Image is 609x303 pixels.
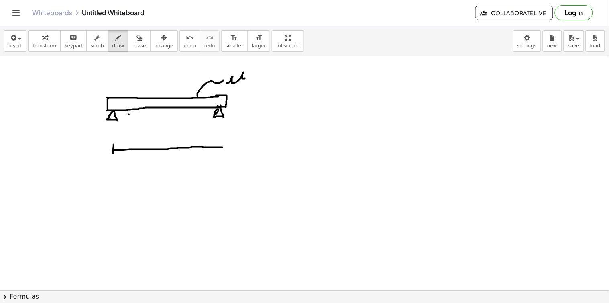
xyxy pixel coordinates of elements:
button: format_sizesmaller [221,30,248,52]
i: redo [206,33,214,43]
span: settings [517,43,537,49]
span: redo [204,43,215,49]
i: keyboard [69,33,77,43]
button: Log in [555,5,593,20]
span: fullscreen [276,43,299,49]
i: format_size [255,33,263,43]
button: load [586,30,605,52]
button: save [564,30,584,52]
button: scrub [86,30,108,52]
span: smaller [226,43,243,49]
span: undo [184,43,196,49]
span: transform [33,43,56,49]
span: save [568,43,579,49]
span: insert [8,43,22,49]
button: insert [4,30,26,52]
button: keyboardkeypad [60,30,87,52]
span: load [590,43,601,49]
span: larger [252,43,266,49]
span: Collaborate Live [482,9,546,16]
span: keypad [65,43,82,49]
button: arrange [150,30,178,52]
button: fullscreen [272,30,304,52]
i: format_size [230,33,238,43]
button: redoredo [200,30,220,52]
span: new [547,43,557,49]
button: erase [128,30,150,52]
button: Collaborate Live [475,6,553,20]
a: Whiteboards [32,9,72,17]
i: undo [186,33,193,43]
button: settings [513,30,541,52]
span: draw [112,43,124,49]
button: new [543,30,562,52]
button: draw [108,30,129,52]
button: transform [28,30,61,52]
span: arrange [155,43,173,49]
span: scrub [91,43,104,49]
span: erase [132,43,146,49]
button: Toggle navigation [10,6,22,19]
button: format_sizelarger [247,30,270,52]
button: undoundo [179,30,200,52]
